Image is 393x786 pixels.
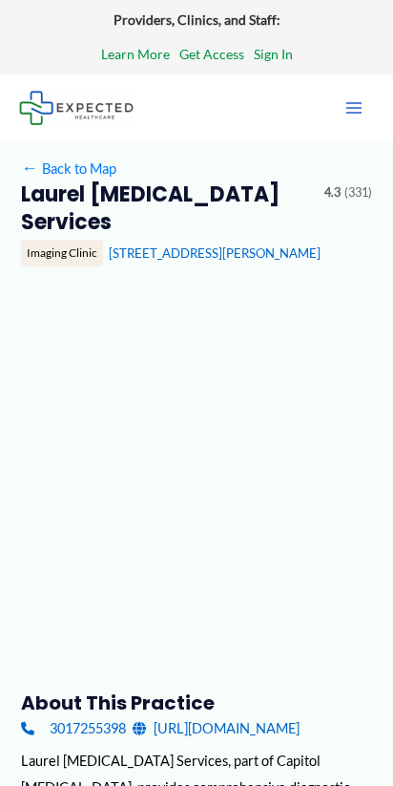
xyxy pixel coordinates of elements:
h2: Laurel [MEDICAL_DATA] Services [21,181,310,236]
button: Main menu toggle [334,88,374,128]
span: ← [21,159,38,177]
img: Expected Healthcare Logo - side, dark font, small [19,91,134,124]
a: Learn More [101,42,170,67]
h3: About this practice [21,690,371,715]
a: Sign In [254,42,293,67]
a: 3017255398 [21,715,125,741]
a: ←Back to Map [21,156,115,181]
span: (331) [344,181,372,204]
a: [URL][DOMAIN_NAME] [133,715,300,741]
div: Imaging Clinic [21,240,103,266]
a: Get Access [179,42,244,67]
strong: Providers, Clinics, and Staff: [114,11,280,28]
a: [STREET_ADDRESS][PERSON_NAME] [109,245,321,261]
span: 4.3 [324,181,341,204]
